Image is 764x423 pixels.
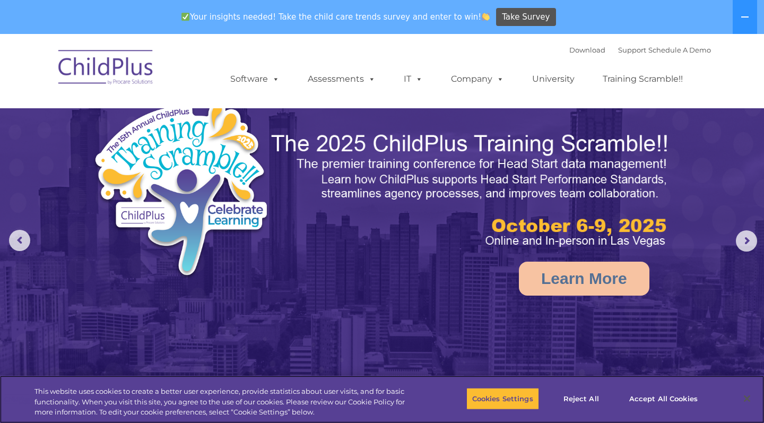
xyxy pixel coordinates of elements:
a: Company [440,68,515,90]
span: Your insights needed! Take the child care trends survey and enter to win! [177,7,494,28]
button: Cookies Settings [466,387,539,410]
a: IT [393,68,433,90]
span: Last name [147,70,180,78]
span: Phone number [147,114,193,122]
img: ChildPlus by Procare Solutions [53,42,159,96]
button: Close [735,387,759,410]
img: 👏 [482,13,490,21]
a: Support [618,46,646,54]
a: Learn More [519,262,649,296]
a: Training Scramble!! [592,68,693,90]
img: ✅ [181,13,189,21]
font: | [569,46,711,54]
a: Software [220,68,290,90]
a: Assessments [297,68,386,90]
span: Take Survey [502,8,550,27]
a: Schedule A Demo [648,46,711,54]
a: University [522,68,585,90]
a: Take Survey [496,8,556,27]
button: Reject All [548,387,614,410]
button: Accept All Cookies [623,387,704,410]
div: This website uses cookies to create a better user experience, provide statistics about user visit... [34,386,420,418]
a: Download [569,46,605,54]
